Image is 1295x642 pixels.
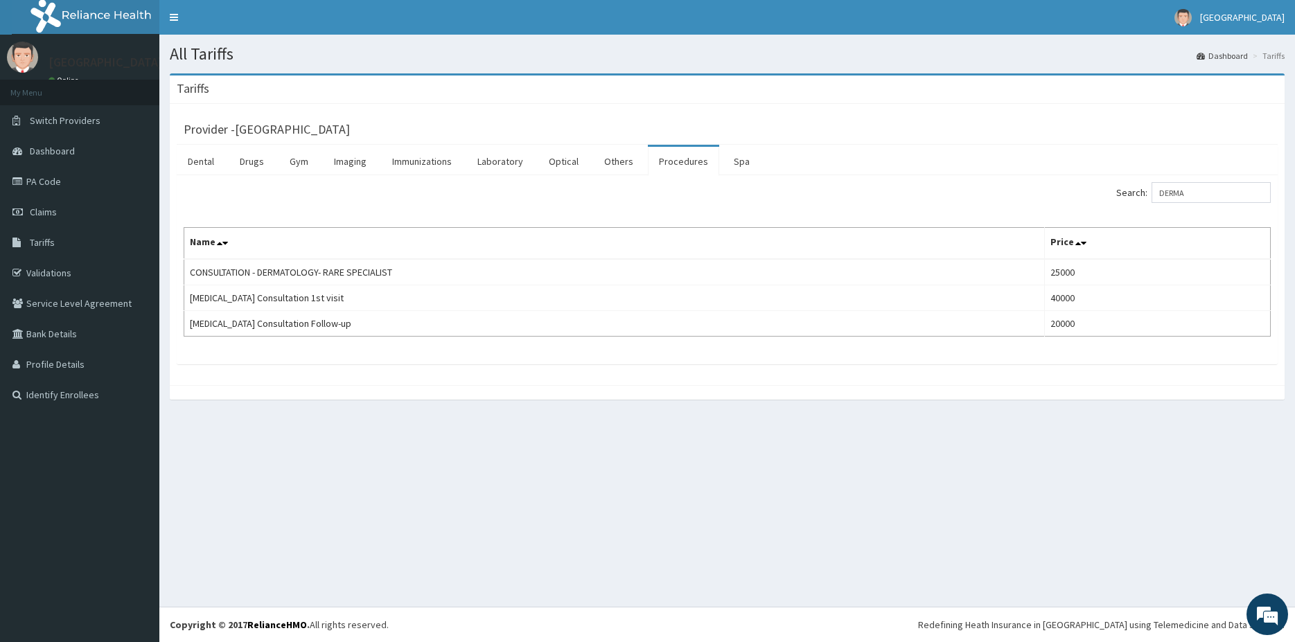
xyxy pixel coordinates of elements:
[184,228,1045,260] th: Name
[1174,9,1192,26] img: User Image
[723,147,761,176] a: Spa
[538,147,590,176] a: Optical
[184,259,1045,285] td: CONSULTATION - DERMATOLOGY- RARE SPECIALIST
[30,114,100,127] span: Switch Providers
[1197,50,1248,62] a: Dashboard
[30,236,55,249] span: Tariffs
[323,147,378,176] a: Imaging
[30,206,57,218] span: Claims
[247,618,307,631] a: RelianceHMO
[177,82,209,95] h3: Tariffs
[49,75,82,85] a: Online
[170,618,310,631] strong: Copyright © 2017 .
[1045,285,1271,311] td: 40000
[593,147,644,176] a: Others
[381,147,463,176] a: Immunizations
[184,123,350,136] h3: Provider - [GEOGRAPHIC_DATA]
[648,147,719,176] a: Procedures
[1045,259,1271,285] td: 25000
[918,618,1285,632] div: Redefining Heath Insurance in [GEOGRAPHIC_DATA] using Telemedicine and Data Science!
[1152,182,1271,203] input: Search:
[170,45,1285,63] h1: All Tariffs
[466,147,534,176] a: Laboratory
[49,56,163,69] p: [GEOGRAPHIC_DATA]
[1045,228,1271,260] th: Price
[7,42,38,73] img: User Image
[184,285,1045,311] td: [MEDICAL_DATA] Consultation 1st visit
[229,147,275,176] a: Drugs
[1200,11,1285,24] span: [GEOGRAPHIC_DATA]
[1045,311,1271,337] td: 20000
[1249,50,1285,62] li: Tariffs
[177,147,225,176] a: Dental
[279,147,319,176] a: Gym
[1116,182,1271,203] label: Search:
[30,145,75,157] span: Dashboard
[159,607,1295,642] footer: All rights reserved.
[184,311,1045,337] td: [MEDICAL_DATA] Consultation Follow-up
